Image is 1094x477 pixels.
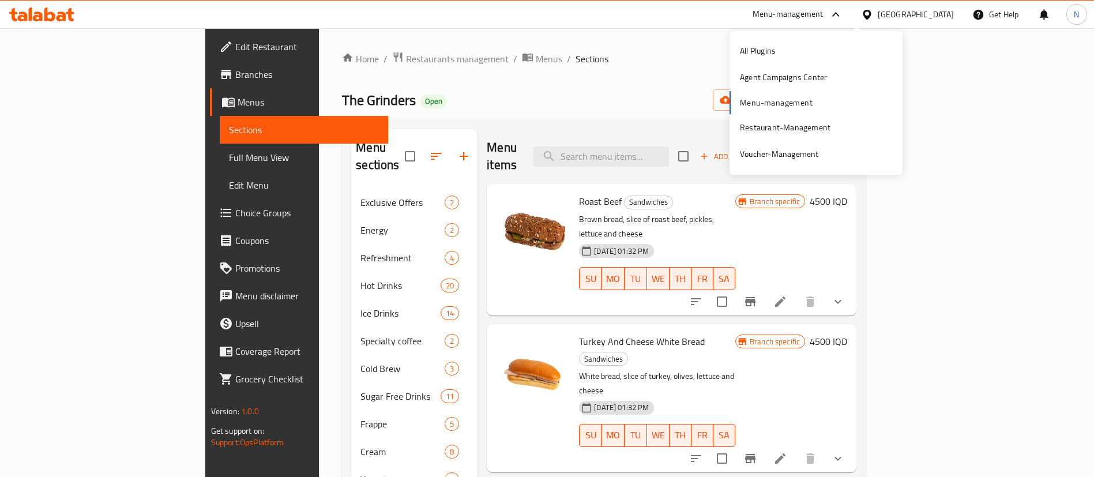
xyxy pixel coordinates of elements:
[351,299,478,327] div: Ice Drinks14
[824,445,852,472] button: show more
[579,212,735,241] p: Brown bread, slice of roast beef, pickles, lettuce and cheese
[696,148,732,166] button: Add
[351,244,478,272] div: Refreshment4
[445,419,458,430] span: 5
[445,253,458,264] span: 4
[441,279,459,292] div: items
[420,96,447,106] span: Open
[220,116,388,144] a: Sections
[625,424,646,447] button: TU
[496,193,570,267] img: Roast Beef
[647,424,670,447] button: WE
[745,336,804,347] span: Branch specific
[351,189,478,216] div: Exclusive Offers2
[796,445,824,472] button: delete
[589,402,653,413] span: [DATE] 01:32 PM
[513,52,517,66] li: /
[229,151,379,164] span: Full Menu View
[718,427,731,444] span: SA
[740,44,776,57] div: All Plugins
[576,52,608,66] span: Sections
[351,272,478,299] div: Hot Drinks20
[445,336,458,347] span: 2
[241,404,259,419] span: 1.0.0
[773,452,787,465] a: Edit menu item
[360,279,441,292] span: Hot Drinks
[536,52,562,66] span: Menus
[674,271,687,287] span: TH
[392,51,509,66] a: Restaurants management
[652,271,665,287] span: WE
[753,7,824,21] div: Menu-management
[740,71,827,84] div: Agent Campaigns Center
[360,251,445,265] span: Refreshment
[710,446,734,471] span: Select to update
[360,362,445,375] span: Cold Brew
[579,267,601,290] button: SU
[360,445,445,459] span: Cream
[652,427,665,444] span: WE
[235,372,379,386] span: Grocery Checklist
[670,267,691,290] button: TH
[210,337,388,365] a: Coverage Report
[579,424,601,447] button: SU
[360,334,445,348] span: Specialty coffee
[740,121,830,134] div: Restaurant-Management
[441,280,458,291] span: 20
[696,148,732,166] span: Add item
[589,246,653,257] span: [DATE] 01:32 PM
[740,148,819,160] div: Voucher-Management
[238,95,379,109] span: Menus
[360,389,441,403] span: Sugar Free Drinks
[450,142,478,170] button: Add section
[696,427,709,444] span: FR
[810,193,847,209] h6: 4500 IQD
[235,67,379,81] span: Branches
[629,271,642,287] span: TU
[235,206,379,220] span: Choice Groups
[713,267,735,290] button: SA
[210,310,388,337] a: Upsell
[682,445,710,472] button: sort-choices
[831,452,845,465] svg: Show Choices
[671,144,696,168] span: Select section
[235,289,379,303] span: Menu disclaimer
[398,144,422,168] span: Select all sections
[487,139,519,174] h2: Menu items
[210,282,388,310] a: Menu disclaimer
[522,51,562,66] a: Menus
[210,33,388,61] a: Edit Restaurant
[796,288,824,316] button: delete
[682,288,710,316] button: sort-choices
[220,171,388,199] a: Edit Menu
[229,178,379,192] span: Edit Menu
[710,290,734,314] span: Select to update
[445,446,458,457] span: 8
[351,327,478,355] div: Specialty coffee2
[713,89,787,111] button: import
[441,391,458,402] span: 11
[584,427,597,444] span: SU
[211,435,284,450] a: Support.OpsPlatform
[210,88,388,116] a: Menus
[445,445,459,459] div: items
[441,389,459,403] div: items
[210,61,388,88] a: Branches
[624,196,673,209] div: Sandwiches
[445,225,458,236] span: 2
[235,344,379,358] span: Coverage Report
[441,306,459,320] div: items
[696,271,709,287] span: FR
[445,223,459,237] div: items
[445,417,459,431] div: items
[220,144,388,171] a: Full Menu View
[360,223,445,237] div: Energy
[445,196,459,209] div: items
[351,216,478,244] div: Energy2
[211,404,239,419] span: Version:
[601,267,625,290] button: MO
